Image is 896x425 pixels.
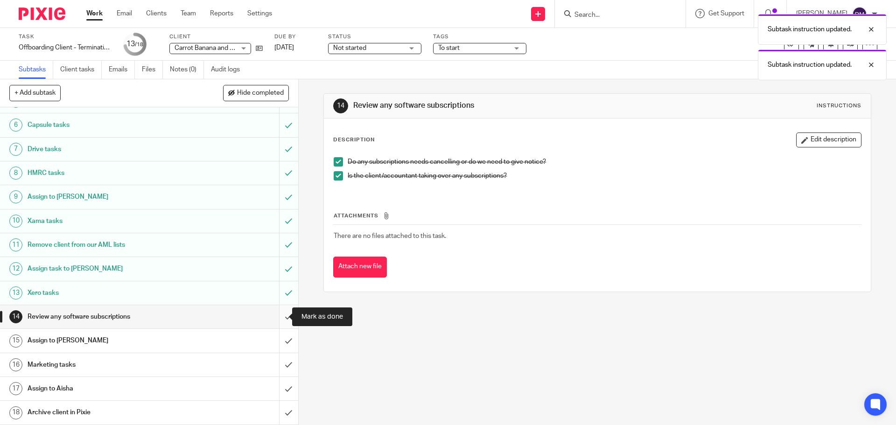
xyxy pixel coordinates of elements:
[60,61,102,79] a: Client tasks
[135,42,143,47] small: /18
[142,61,163,79] a: Files
[28,310,189,324] h1: Review any software subscriptions
[28,286,189,300] h1: Xero tasks
[274,33,316,41] label: Due by
[211,61,247,79] a: Audit logs
[9,215,22,228] div: 10
[28,262,189,276] h1: Assign task to [PERSON_NAME]
[109,61,135,79] a: Emails
[768,25,852,34] p: Subtask instruction updated.
[9,85,61,101] button: + Add subtask
[333,45,366,51] span: Not started
[9,310,22,323] div: 14
[9,167,22,180] div: 8
[86,9,103,18] a: Work
[19,61,53,79] a: Subtasks
[169,33,263,41] label: Client
[9,382,22,395] div: 17
[334,213,378,218] span: Attachments
[247,9,272,18] a: Settings
[28,382,189,396] h1: Assign to Aisha
[333,136,375,144] p: Description
[170,61,204,79] a: Notes (0)
[9,334,22,348] div: 15
[28,142,189,156] h1: Drive tasks
[353,101,617,111] h1: Review any software subscriptions
[223,85,289,101] button: Hide completed
[9,358,22,371] div: 16
[274,44,294,51] span: [DATE]
[438,45,460,51] span: To start
[768,60,852,70] p: Subtask instruction updated.
[9,406,22,419] div: 18
[852,7,867,21] img: svg%3E
[328,33,421,41] label: Status
[28,405,189,419] h1: Archive client in Pixie
[433,33,526,41] label: Tags
[19,43,112,52] div: Offboarding Client - Termination of contract (leave)
[19,7,65,20] img: Pixie
[28,238,189,252] h1: Remove client from our AML lists
[9,262,22,275] div: 12
[796,132,861,147] button: Edit description
[126,39,143,49] div: 13
[28,118,189,132] h1: Capsule tasks
[817,102,861,110] div: Instructions
[19,33,112,41] label: Task
[28,214,189,228] h1: Xama tasks
[348,157,861,167] p: Do any subscriptions needs cancelling or do we need to give notice?
[334,233,446,239] span: There are no files attached to this task.
[9,286,22,300] div: 13
[181,9,196,18] a: Team
[333,257,387,278] button: Attach new file
[9,143,22,156] div: 7
[237,90,284,97] span: Hide completed
[333,98,348,113] div: 14
[146,9,167,18] a: Clients
[9,118,22,132] div: 6
[175,45,358,51] span: Carrot Banana and Peach Clothing Company Limited ON HOLD
[28,358,189,372] h1: Marketing tasks
[28,190,189,204] h1: Assign to [PERSON_NAME]
[348,171,861,181] p: Is the client/accountant taking over any subscriptions?
[28,166,189,180] h1: HMRC tasks
[9,238,22,251] div: 11
[117,9,132,18] a: Email
[210,9,233,18] a: Reports
[28,334,189,348] h1: Assign to [PERSON_NAME]
[9,190,22,203] div: 9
